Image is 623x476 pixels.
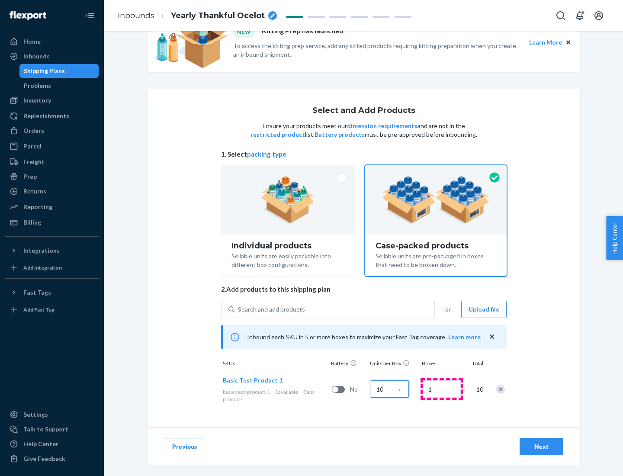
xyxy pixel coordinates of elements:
p: Ensure your products meet our and are not in the list. must be pre-approved before inbounding. [250,122,478,139]
span: No [350,385,367,394]
div: Add Fast Tag [23,306,55,313]
button: Previous [165,438,204,455]
button: Next [520,438,563,455]
span: 0 available [275,389,298,395]
button: packing type [247,150,286,159]
a: Shipping Plans [19,64,99,78]
div: Integrations [23,246,60,255]
button: Open notifications [571,7,588,24]
div: Help Center [23,440,58,448]
button: Give Feedback [5,452,99,466]
div: Boxes [420,360,463,369]
div: Units per Box [368,360,420,369]
a: Replenishments [5,109,99,123]
ol: breadcrumbs [111,3,284,29]
button: dimension requirements [347,122,417,130]
div: Talk to Support [23,425,68,434]
button: restricted product [250,130,305,139]
div: Settings [23,410,48,419]
button: Upload file [461,301,507,318]
div: Total [463,360,485,369]
div: Reporting [23,203,52,211]
div: Shipping Plans [24,67,65,75]
img: Flexport logo [10,11,46,20]
div: Home [23,37,41,46]
div: Returns [23,187,46,196]
a: Prep [5,170,99,183]
button: Basic Test Product 1 [223,376,283,385]
img: individual-pack.facf35554cb0f1810c75b2bd6df2d64e.png [261,176,315,224]
button: Battery products [315,130,365,139]
div: Search and add products [238,305,305,314]
a: Inbounds [118,11,154,20]
div: Remove Item [496,385,505,394]
button: close [488,332,496,341]
span: basic-test-product-1 [223,389,270,395]
div: Sellable units are easily packable into different box configurations. [231,250,344,269]
a: Add Integration [5,261,99,275]
span: Yearly Thankful Ocelot [171,10,265,22]
button: Open account menu [590,7,607,24]
button: Learn More [529,38,562,47]
div: Prep [23,172,37,181]
a: Inbounds [5,49,99,63]
a: Add Fast Tag [5,303,99,317]
h1: Select and Add Products [312,106,415,115]
input: Number of boxes [423,380,461,398]
div: Sellable units are pre-packaged in boxes that need to be broken down. [376,250,496,269]
div: Battery [329,360,368,369]
a: Parcel [5,139,99,153]
div: Inventory [23,96,51,105]
p: Kitting Prep has launched [262,26,344,38]
div: SKUs [221,360,329,369]
span: 1. Select [221,150,507,159]
button: Learn more [448,333,481,341]
div: Inbound each SKU in 5 or more boxes to maximize your Fast Tag coverage [221,325,507,349]
a: Orders [5,124,99,138]
div: Baby products [223,388,328,403]
div: Freight [23,158,45,166]
div: Orders [23,126,44,135]
button: Close Navigation [81,7,99,24]
a: Freight [5,155,99,169]
div: Add Integration [23,264,62,271]
div: Case-packed products [376,241,496,250]
p: To access the kitting prep service, add any kitted products requiring kitting preparation when yo... [233,42,521,59]
button: Integrations [5,244,99,257]
div: Problems [24,81,51,90]
a: Problems [19,79,99,93]
div: Replenishments [23,112,69,120]
button: Close [564,38,573,47]
div: Inbounds [23,52,50,61]
span: 2. Add products to this shipping plan [221,285,507,294]
div: Next [527,442,556,451]
span: 10 [475,385,483,394]
a: Billing [5,215,99,229]
a: Inventory [5,93,99,107]
div: Give Feedback [23,454,65,463]
button: Fast Tags [5,286,99,299]
a: Talk to Support [5,422,99,436]
a: Returns [5,184,99,198]
div: NEW [233,26,255,38]
a: Home [5,35,99,48]
span: = [462,385,470,394]
a: Reporting [5,200,99,214]
span: or [445,305,451,314]
div: Individual products [231,241,344,250]
div: Billing [23,218,41,227]
div: Parcel [23,142,42,151]
button: Help Center [606,216,623,260]
button: Open Search Box [552,7,569,24]
a: Help Center [5,437,99,451]
img: case-pack.59cecea509d18c883b923b81aeac6d0b.png [382,176,490,224]
div: Fast Tags [23,288,51,297]
a: Settings [5,408,99,421]
input: Case Quantity [371,380,409,398]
